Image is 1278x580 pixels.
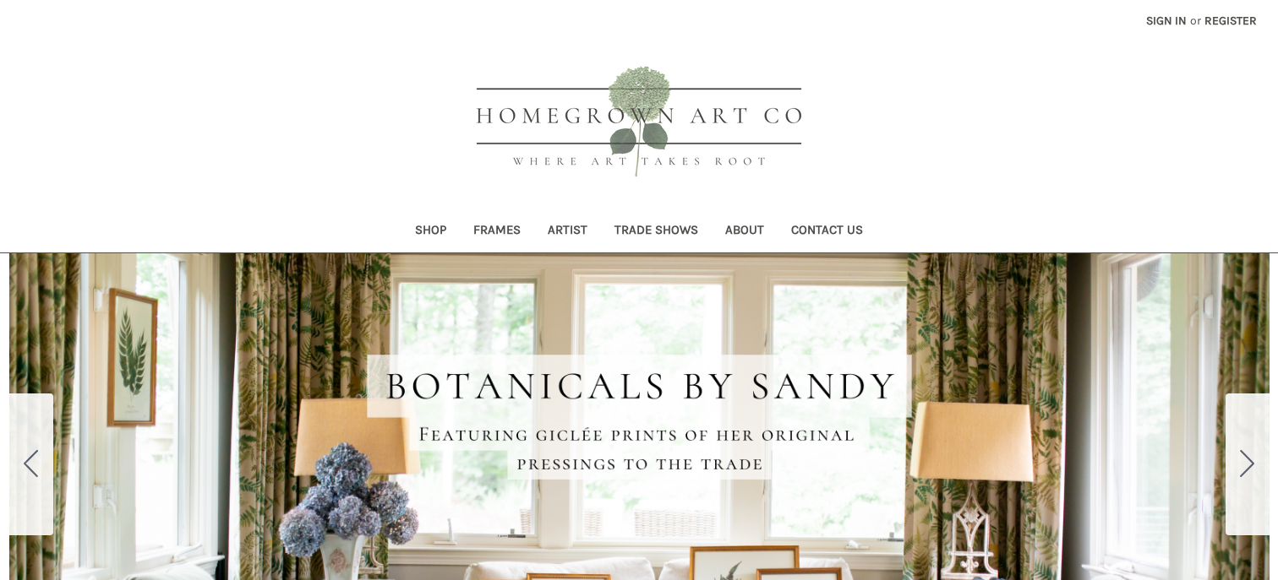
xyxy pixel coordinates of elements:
a: Contact Us [778,211,877,252]
a: Artist [534,211,601,252]
button: Go to slide 5 [9,393,53,535]
span: or [1188,12,1203,30]
button: Go to slide 2 [1226,393,1270,535]
a: Shop [401,211,460,252]
a: Frames [460,211,534,252]
img: HOMEGROWN ART CO [449,47,829,199]
a: Trade Shows [601,211,712,252]
a: About [712,211,778,252]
